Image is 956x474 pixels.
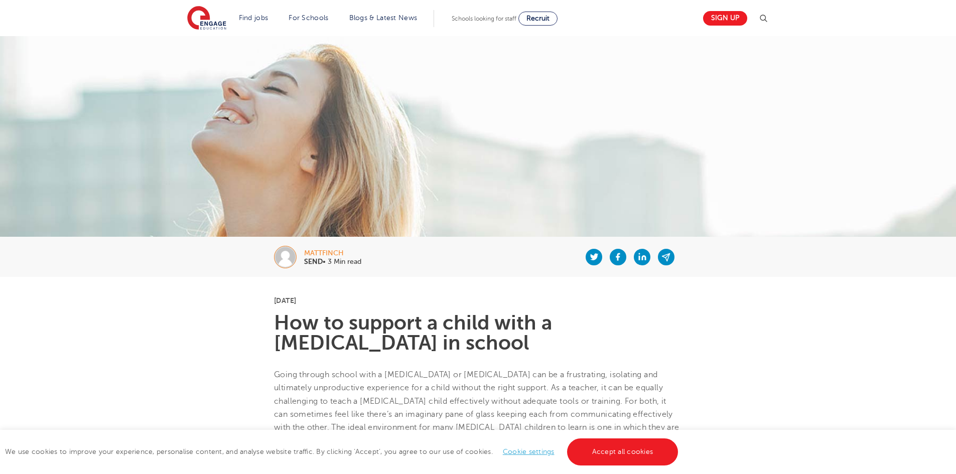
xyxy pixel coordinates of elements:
a: Recruit [518,12,558,26]
span: Schools looking for staff [452,15,516,22]
span: We use cookies to improve your experience, personalise content, and analyse website traffic. By c... [5,448,680,455]
span: Going through school with a [MEDICAL_DATA] or [MEDICAL_DATA] can be a frustrating, isolating and ... [274,370,673,432]
a: Find jobs [239,14,268,22]
p: provides the information you need to handle hearing impairments with confidence we have a . [274,368,682,473]
img: Engage Education [187,6,226,31]
a: For Schools [289,14,328,22]
a: Blogs & Latest News [349,14,418,22]
div: mattfinch [304,250,361,257]
h1: How to support a child with a [MEDICAL_DATA] in school [274,313,682,353]
a: Sign up [703,11,747,26]
a: Cookie settings [503,448,555,455]
a: Accept all cookies [567,438,678,465]
b: SEND [304,258,323,265]
p: • 3 Min read [304,258,361,265]
span: The ideal environment for many [MEDICAL_DATA] children to learn is one in which they are not sing... [274,423,679,458]
p: [DATE] [274,297,682,304]
span: Recruit [526,15,550,22]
